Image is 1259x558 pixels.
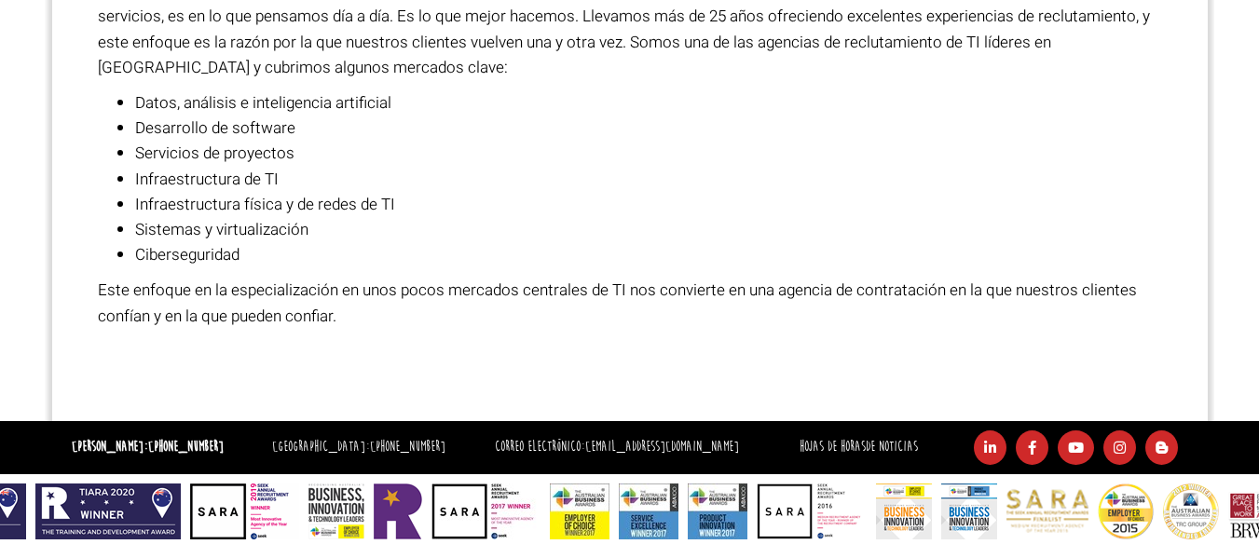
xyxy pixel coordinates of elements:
[135,91,391,115] font: Datos, análisis e inteligencia artificial
[135,218,308,241] font: Sistemas y virtualización
[272,438,370,456] font: [GEOGRAPHIC_DATA]:
[800,438,866,456] a: Hojas de horas
[148,438,224,456] a: [PHONE_NUMBER]
[495,438,585,456] font: Correo electrónico:
[98,279,1137,327] font: Este enfoque en la especialización en unos pocos mercados centrales de TI nos convierte en una ag...
[135,193,395,216] font: Infraestructura física y de redes de TI
[585,438,739,456] a: [EMAIL_ADDRESS][DOMAIN_NAME]
[135,142,294,165] font: Servicios de proyectos
[866,438,918,456] a: de noticias
[370,438,445,456] a: [PHONE_NUMBER]
[135,243,239,266] font: Ciberseguridad
[135,168,279,191] font: Infraestructura de TI
[135,116,295,140] font: Desarrollo de software
[98,343,814,388] font: Empresa de contratación en [PERSON_NAME]
[72,438,148,456] font: [PERSON_NAME]:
